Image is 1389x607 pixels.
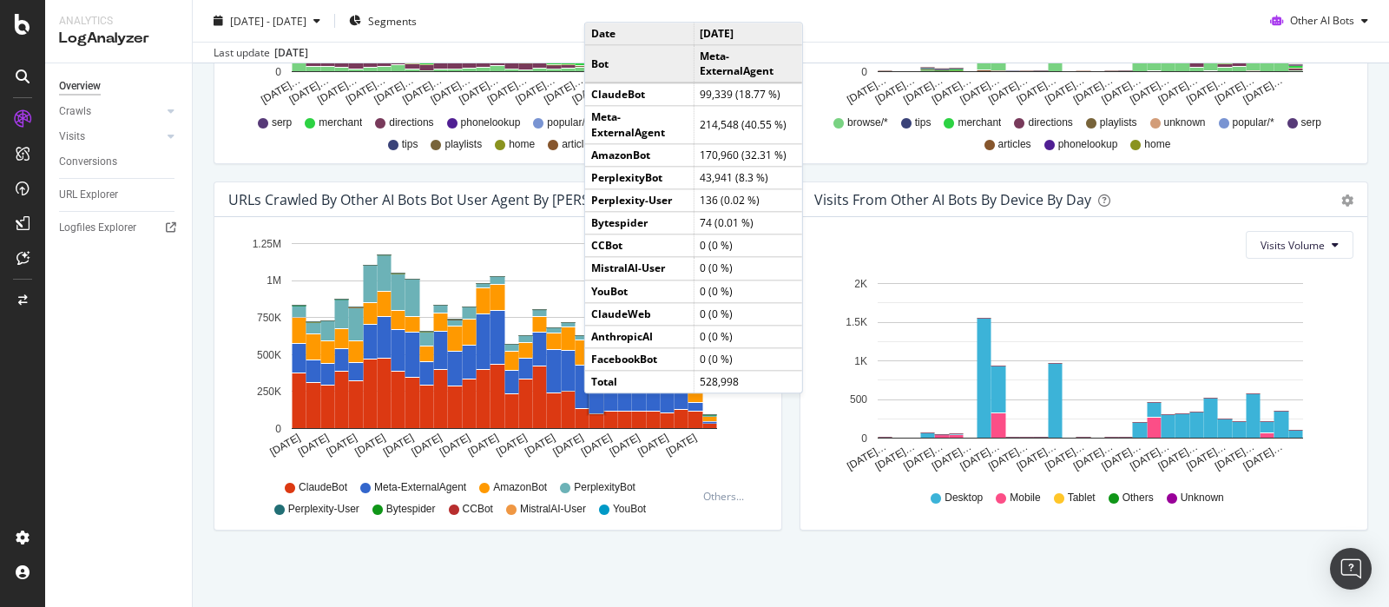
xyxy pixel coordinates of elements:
div: URL Explorer [59,186,118,204]
span: Unknown [1181,491,1224,505]
td: 214,548 (40.55 %) [694,106,802,143]
span: tips [402,137,418,152]
span: Visits Volume [1261,238,1325,253]
text: [DATE] [494,432,529,459]
span: directions [1028,115,1072,130]
td: Total [585,371,694,393]
text: [DATE] [296,432,331,459]
div: Logfiles Explorer [59,219,136,237]
text: 1K [854,355,867,367]
text: [DATE] [466,432,501,459]
span: Perplexity-User [288,502,359,517]
text: [DATE] [410,432,444,459]
div: Analytics [59,14,178,29]
div: Crawls [59,102,91,121]
td: MistralAI-User [585,257,694,280]
span: Segments [368,13,417,28]
text: 1.5K [846,316,867,328]
div: [DATE] [274,45,308,61]
button: Other AI Bots [1263,7,1375,35]
svg: A chart. [814,273,1346,474]
td: 170,960 (32.31 %) [694,144,802,167]
td: 0 (0 %) [694,280,802,302]
text: 500 [850,393,867,406]
span: browse/* [847,115,888,130]
text: [DATE] [268,432,303,459]
td: 0 (0 %) [694,348,802,371]
text: 750K [257,312,281,324]
td: AmazonBot [585,144,694,167]
span: merchant [958,115,1001,130]
a: Logfiles Explorer [59,219,180,237]
td: ClaudeBot [585,83,694,107]
td: Perplexity-User [585,189,694,212]
span: articles [562,137,595,152]
span: articles [998,137,1031,152]
div: Visits From Other AI Bots By Device By Day [814,191,1091,208]
span: playlists [1100,115,1137,130]
td: Meta-ExternalAgent [585,106,694,143]
td: [DATE] [694,23,802,45]
span: [DATE] - [DATE] [230,13,306,28]
button: Visits Volume [1246,231,1353,259]
td: PerplexityBot [585,167,694,189]
div: Overview [59,77,101,96]
text: 0 [861,432,867,445]
text: [DATE] [664,432,699,459]
span: YouBot [613,502,646,517]
span: ClaudeBot [299,480,347,495]
td: 136 (0.02 %) [694,189,802,212]
span: home [1144,137,1170,152]
td: Date [585,23,694,45]
td: 0 (0 %) [694,257,802,280]
text: [DATE] [523,432,557,459]
a: Visits [59,128,162,146]
td: AnthropicAI [585,326,694,348]
td: 0 (0 %) [694,303,802,326]
div: Visits [59,128,85,146]
td: ClaudeWeb [585,303,694,326]
td: Bot [585,45,694,83]
svg: A chart. [228,231,760,472]
span: home [509,137,535,152]
span: Desktop [945,491,983,505]
span: unknown [1164,115,1206,130]
span: serp [1301,115,1321,130]
td: Bytespider [585,212,694,234]
div: Conversions [59,153,117,171]
span: playlists [444,137,482,152]
text: 1M [267,275,281,287]
div: gear [1341,195,1353,207]
text: 2K [854,278,867,290]
span: merchant [319,115,362,130]
text: 250K [257,386,281,398]
span: Other AI Bots [1290,13,1354,28]
text: [DATE] [551,432,586,459]
text: 0 [861,66,867,78]
td: Meta-ExternalAgent [694,45,802,83]
span: Bytespider [386,502,436,517]
div: URLs Crawled by Other AI Bots bot User Agent By [PERSON_NAME] [228,191,660,208]
span: tips [915,115,931,130]
button: [DATE] - [DATE] [207,7,327,35]
text: [DATE] [352,432,387,459]
text: [DATE] [381,432,416,459]
text: 500K [257,349,281,361]
span: CCBot [463,502,493,517]
div: Open Intercom Messenger [1330,548,1372,590]
span: popular/* [1233,115,1274,130]
td: 0 (0 %) [694,234,802,257]
text: [DATE] [579,432,614,459]
span: Others [1122,491,1154,505]
a: Overview [59,77,180,96]
td: 43,941 (8.3 %) [694,167,802,189]
div: Last update [214,45,308,61]
span: phonelookup [1058,137,1118,152]
td: 528,998 [694,371,802,393]
td: 0 (0 %) [694,326,802,348]
span: Tablet [1068,491,1096,505]
td: 74 (0.01 %) [694,212,802,234]
span: directions [389,115,433,130]
a: Crawls [59,102,162,121]
text: [DATE] [635,432,670,459]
